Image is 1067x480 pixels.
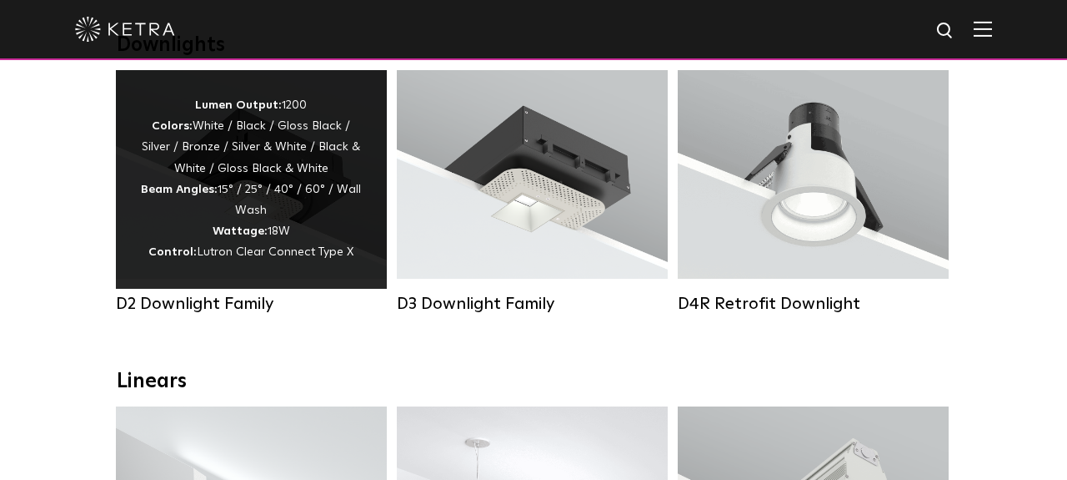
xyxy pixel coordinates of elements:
div: Linears [117,370,950,394]
a: D3 Downlight Family Lumen Output:700 / 900 / 1100Colors:White / Black / Silver / Bronze / Paintab... [397,70,668,314]
div: D2 Downlight Family [116,294,387,314]
strong: Beam Angles: [141,184,218,195]
a: D4R Retrofit Downlight Lumen Output:800Colors:White / BlackBeam Angles:15° / 25° / 40° / 60°Watta... [678,70,949,314]
strong: Lumen Output: [195,99,282,111]
span: Lutron Clear Connect Type X [197,246,353,258]
img: search icon [935,21,956,42]
a: D2 Downlight Family Lumen Output:1200Colors:White / Black / Gloss Black / Silver / Bronze / Silve... [116,70,387,314]
strong: Control: [148,246,197,258]
strong: Wattage: [213,225,268,237]
div: 1200 White / Black / Gloss Black / Silver / Bronze / Silver & White / Black & White / Gloss Black... [141,95,362,264]
div: D3 Downlight Family [397,294,668,314]
img: ketra-logo-2019-white [75,17,175,42]
img: Hamburger%20Nav.svg [974,21,992,37]
strong: Colors: [152,120,193,132]
div: D4R Retrofit Downlight [678,294,949,314]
